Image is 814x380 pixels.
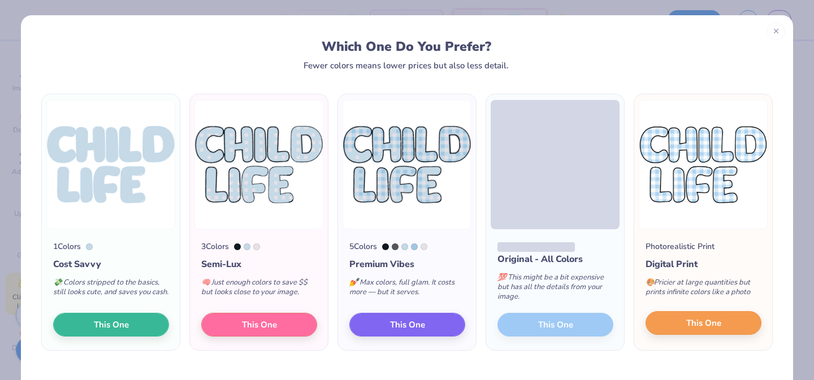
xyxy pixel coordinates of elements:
[244,243,250,250] div: 545 C
[201,241,229,252] div: 3 Colors
[686,317,721,330] span: This One
[194,100,323,229] img: 3 color option
[646,257,761,271] div: Digital Print
[234,243,241,250] div: Black 6 C
[349,257,465,271] div: Premium Vibes
[46,100,175,229] img: 1 color option
[201,271,317,308] div: Just enough colors to save $$ but looks close to your image.
[390,318,425,331] span: This One
[349,313,465,337] button: This One
[382,243,389,250] div: Black 6 C
[201,257,317,271] div: Semi-Lux
[646,277,655,287] span: 🎨
[94,318,129,331] span: This One
[253,243,260,250] div: 663 C
[646,271,761,308] div: Pricier at large quantities but prints infinite colors like a photo
[53,277,62,287] span: 💸
[411,243,418,250] div: 543 C
[86,243,93,250] div: 545 C
[349,271,465,308] div: Max colors, full glam. It costs more — but it serves.
[52,39,761,54] div: Which One Do You Prefer?
[53,241,81,252] div: 1 Colors
[53,257,169,271] div: Cost Savvy
[349,277,358,287] span: 💅
[343,100,471,229] img: 5 color option
[639,100,768,229] img: Photorealistic preview
[392,243,399,250] div: Cool Gray 11 C
[421,243,427,250] div: 663 C
[242,318,277,331] span: This One
[646,311,761,335] button: This One
[349,241,377,252] div: 5 Colors
[201,277,210,287] span: 🧠
[53,271,169,308] div: Colors stripped to the basics, still looks cute, and saves you cash.
[53,313,169,337] button: This One
[497,266,613,313] div: This might be a bit expensive but has all the details from your image.
[646,241,715,252] div: Photorealistic Print
[497,252,613,266] div: Original - All Colors
[304,61,509,70] div: Fewer colors means lower prices but also less detail.
[401,243,408,250] div: 545 C
[201,313,317,337] button: This One
[497,272,506,282] span: 💯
